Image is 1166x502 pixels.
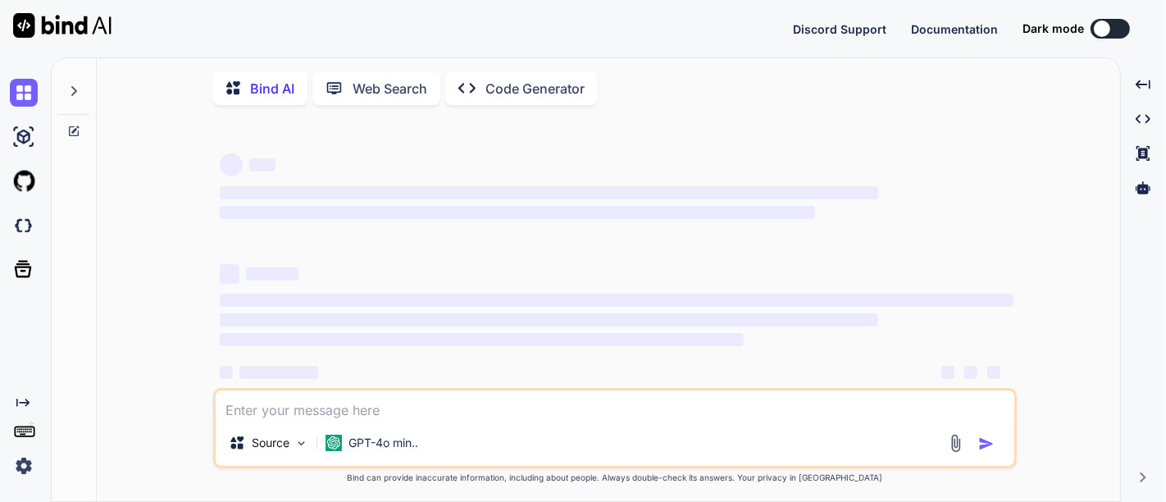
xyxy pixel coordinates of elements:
[220,186,878,199] span: ‌
[10,212,38,240] img: darkCloudIdeIcon
[220,153,243,176] span: ‌
[987,366,1000,379] span: ‌
[485,79,585,98] p: Code Generator
[220,333,744,346] span: ‌
[793,21,886,38] button: Discord Support
[13,13,112,38] img: Bind AI
[220,294,1013,307] span: ‌
[941,366,954,379] span: ‌
[326,435,342,451] img: GPT-4o mini
[911,21,998,38] button: Documentation
[252,435,289,451] p: Source
[978,436,995,452] img: icon
[793,22,886,36] span: Discord Support
[246,267,298,281] span: ‌
[1023,21,1084,37] span: Dark mode
[10,123,38,151] img: ai-studio
[946,434,965,453] img: attachment
[10,167,38,195] img: githubLight
[294,436,308,450] img: Pick Models
[10,452,38,480] img: settings
[964,366,977,379] span: ‌
[911,22,998,36] span: Documentation
[348,435,418,451] p: GPT-4o min..
[220,366,233,379] span: ‌
[353,79,427,98] p: Web Search
[250,79,294,98] p: Bind AI
[220,206,815,219] span: ‌
[220,264,239,284] span: ‌
[249,158,276,171] span: ‌
[220,313,878,326] span: ‌
[10,79,38,107] img: chat
[213,472,1017,484] p: Bind can provide inaccurate information, including about people. Always double-check its answers....
[239,366,318,379] span: ‌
